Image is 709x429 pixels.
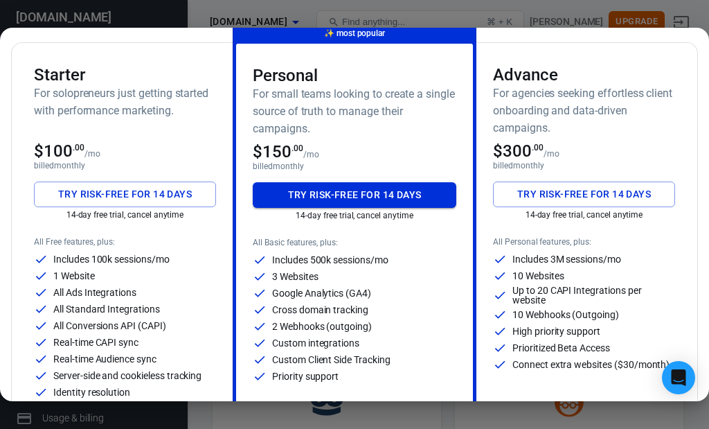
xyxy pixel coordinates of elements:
h3: Personal [253,66,456,85]
p: Prioritized Beta Access [512,343,610,353]
div: Open Intercom Messenger [662,361,695,394]
p: 14-day free trial, cancel anytime [253,211,456,220]
h6: For small teams looking to create a single source of truth to manage their campaigns. [253,85,456,137]
sup: .00 [291,143,303,153]
p: All Basic features, plus: [253,238,456,247]
sup: .00 [532,143,544,152]
sup: .00 [73,143,84,152]
p: billed monthly [253,161,456,171]
p: All Ads Integrations [53,288,136,297]
p: Includes 3M sessions/mo [512,254,621,264]
p: All Personal features, plus: [493,237,675,247]
p: /mo [544,149,559,159]
p: billed monthly [34,161,216,170]
p: Up to 20 CAPI Integrations per website [512,286,675,305]
p: 2 Webhooks (outgoing) [272,322,372,331]
p: All Conversions API (CAPI) [53,321,166,331]
p: 10 Websites [512,271,564,281]
button: Try risk-free for 14 days [253,182,456,208]
p: most popular [324,26,385,41]
p: Real-time Audience sync [53,354,156,364]
p: billed monthly [493,161,675,170]
p: High priority support [512,326,600,336]
p: /mo [303,150,319,159]
span: $100 [34,141,84,161]
p: Cross domain tracking [272,305,368,315]
p: Connect extra websites ($30/month) [512,360,670,369]
p: Real-time CAPI sync [53,338,138,347]
p: Includes 500k sessions/mo [272,255,388,265]
p: Identity resolution [53,387,130,397]
h3: Advance [493,65,675,85]
p: All Free features, plus: [34,237,216,247]
p: Custom Client Side Tracking [272,355,391,365]
h6: For solopreneurs just getting started with performance marketing. [34,85,216,119]
p: 1 Website [53,271,95,281]
p: Server-side and cookieless tracking [53,371,201,380]
h3: Starter [34,65,216,85]
button: Try risk-free for 14 days [34,182,216,207]
p: 14-day free trial, cancel anytime [493,210,675,220]
p: 14-day free trial, cancel anytime [34,210,216,220]
p: All Standard Integrations [53,304,160,314]
h6: For agencies seeking effortless client onboarding and data-driven campaigns. [493,85,675,137]
span: $150 [253,142,303,161]
p: /mo [84,149,100,159]
span: magic [324,28,334,38]
span: $300 [493,141,544,161]
p: Includes 100k sessions/mo [53,254,170,264]
p: 10 Webhooks (Outgoing) [512,310,619,319]
p: Priority support [272,371,339,381]
p: Custom integrations [272,338,359,348]
p: Google Analytics (GA4) [272,288,371,298]
button: Try risk-free for 14 days [493,182,675,207]
p: 3 Websites [272,272,318,281]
